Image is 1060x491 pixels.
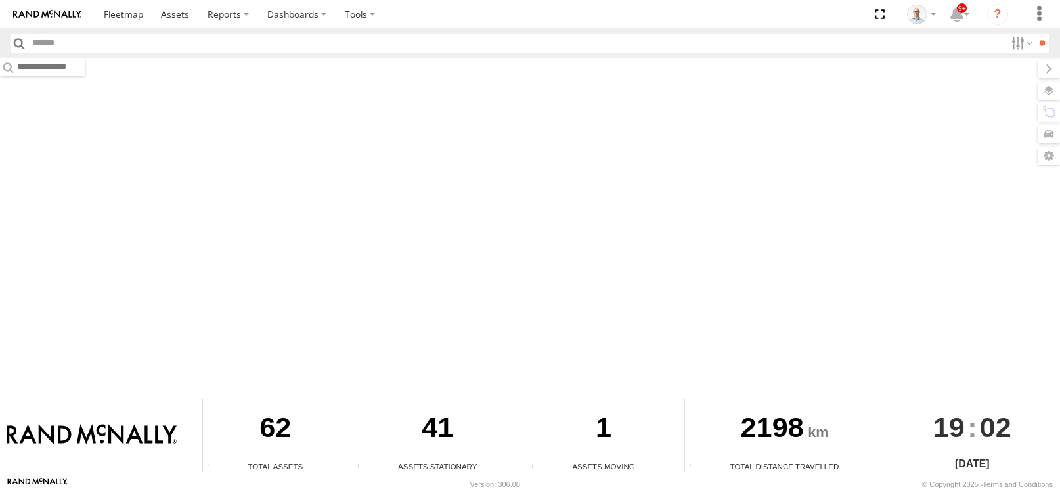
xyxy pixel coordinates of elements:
[902,5,940,24] div: Kurt Byers
[1038,147,1060,165] label: Map Settings
[353,461,522,472] div: Assets Stationary
[889,456,1055,472] div: [DATE]
[983,480,1053,488] a: Terms and Conditions
[987,4,1008,25] i: ?
[527,399,680,461] div: 1
[685,461,883,472] div: Total Distance Travelled
[353,399,522,461] div: 41
[203,399,347,461] div: 62
[933,399,965,456] span: 19
[980,399,1011,456] span: 02
[1006,34,1034,53] label: Search Filter Options
[7,424,177,446] img: Rand McNally
[685,462,705,472] div: Total distance travelled by all assets within specified date range and applied filters
[922,480,1053,488] div: © Copyright 2025 -
[7,478,68,491] a: Visit our Website
[353,462,373,472] div: Total number of assets current stationary.
[13,10,81,19] img: rand-logo.svg
[685,399,883,461] div: 2198
[470,480,520,488] div: Version: 306.00
[203,462,223,472] div: Total number of Enabled Assets
[527,461,680,472] div: Assets Moving
[889,399,1055,456] div: :
[527,462,547,472] div: Total number of assets current in transit.
[203,461,347,472] div: Total Assets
